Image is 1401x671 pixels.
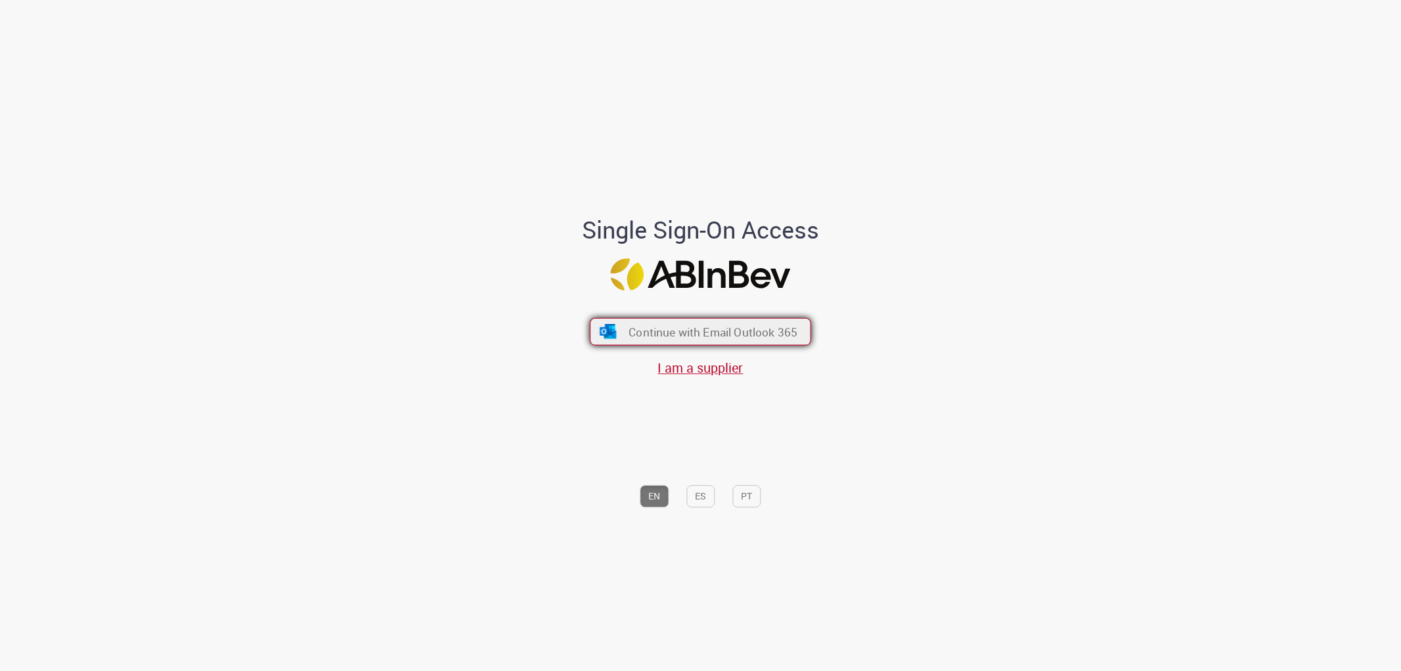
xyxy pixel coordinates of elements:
[598,324,617,338] img: ícone Azure/Microsoft 360
[611,259,791,291] img: Logo ABInBev
[733,485,761,507] button: PT
[687,485,715,507] button: ES
[590,317,811,345] button: ícone Azure/Microsoft 360 Continue with Email Outlook 365
[658,359,744,377] a: I am a supplier
[640,485,669,507] button: EN
[518,217,883,243] h1: Single Sign-On Access
[629,324,797,339] span: Continue with Email Outlook 365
